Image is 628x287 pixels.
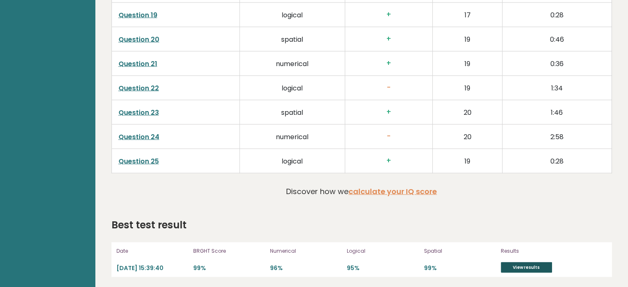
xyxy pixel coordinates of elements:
[193,264,265,272] p: 99%
[239,149,345,173] td: logical
[239,76,345,100] td: logical
[239,52,345,76] td: numerical
[347,264,419,272] p: 95%
[239,100,345,125] td: spatial
[502,52,611,76] td: 0:36
[502,125,611,149] td: 2:58
[501,262,552,273] a: View results
[116,247,188,255] p: Date
[239,27,345,52] td: spatial
[111,218,187,232] h2: Best test result
[352,83,426,92] h3: -
[270,264,342,272] p: 96%
[118,108,159,117] a: Question 23
[286,186,437,197] p: Discover how we
[433,100,502,125] td: 20
[118,35,159,44] a: Question 20
[433,76,502,100] td: 19
[501,247,588,255] p: Results
[502,3,611,27] td: 0:28
[118,83,159,93] a: Question 22
[118,10,157,20] a: Question 19
[433,149,502,173] td: 19
[348,186,437,197] a: calculate your IQ score
[193,247,265,255] p: BRGHT Score
[118,157,159,166] a: Question 25
[116,264,188,272] p: [DATE] 15:39:40
[239,125,345,149] td: numerical
[352,35,426,43] h3: +
[424,264,496,272] p: 99%
[118,59,157,69] a: Question 21
[433,52,502,76] td: 19
[502,100,611,125] td: 1:46
[502,149,611,173] td: 0:28
[352,59,426,68] h3: +
[502,27,611,52] td: 0:46
[352,10,426,19] h3: +
[502,76,611,100] td: 1:34
[433,125,502,149] td: 20
[347,247,419,255] p: Logical
[424,247,496,255] p: Spatial
[352,157,426,165] h3: +
[118,132,159,142] a: Question 24
[352,108,426,116] h3: +
[270,247,342,255] p: Numerical
[239,3,345,27] td: logical
[433,3,502,27] td: 17
[433,27,502,52] td: 19
[352,132,426,141] h3: -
